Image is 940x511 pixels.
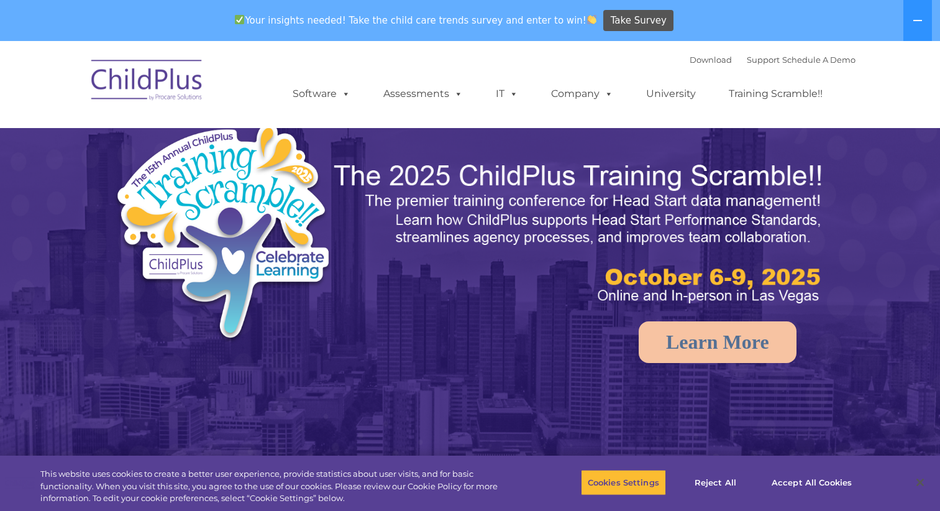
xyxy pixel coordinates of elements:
[230,8,602,32] span: Your insights needed! Take the child care trends survey and enter to win!
[371,81,475,106] a: Assessments
[587,15,596,24] img: 👏
[173,82,211,91] span: Last name
[716,81,835,106] a: Training Scramble!!
[483,81,531,106] a: IT
[690,55,856,65] font: |
[690,55,732,65] a: Download
[280,81,363,106] a: Software
[765,469,859,495] button: Accept All Cookies
[611,10,667,32] span: Take Survey
[173,133,226,142] span: Phone number
[782,55,856,65] a: Schedule A Demo
[677,469,754,495] button: Reject All
[634,81,708,106] a: University
[539,81,626,106] a: Company
[40,468,517,505] div: This website uses cookies to create a better user experience, provide statistics about user visit...
[747,55,780,65] a: Support
[85,51,209,113] img: ChildPlus by Procare Solutions
[235,15,244,24] img: ✅
[906,469,934,496] button: Close
[581,469,666,495] button: Cookies Settings
[639,321,796,363] a: Learn More
[603,10,673,32] a: Take Survey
